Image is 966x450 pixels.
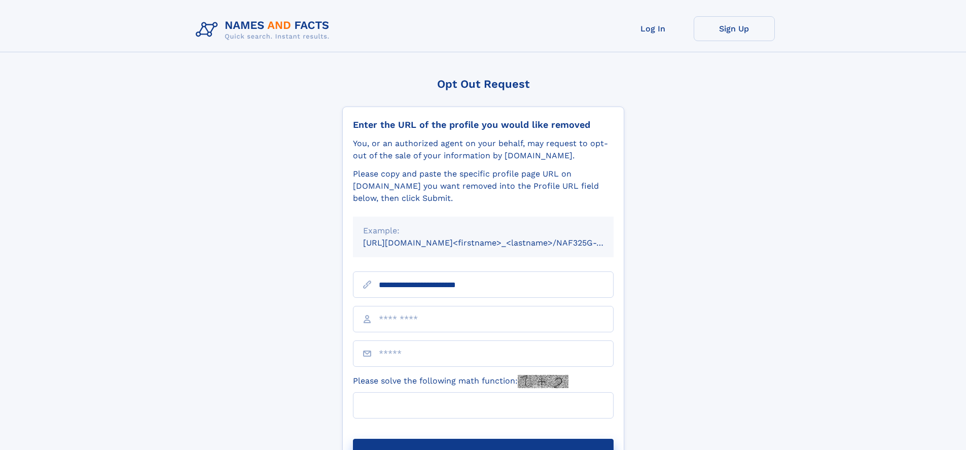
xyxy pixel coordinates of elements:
div: Example: [363,225,603,237]
div: Please copy and paste the specific profile page URL on [DOMAIN_NAME] you want removed into the Pr... [353,168,614,204]
img: Logo Names and Facts [192,16,338,44]
div: You, or an authorized agent on your behalf, may request to opt-out of the sale of your informatio... [353,137,614,162]
a: Log In [613,16,694,41]
div: Enter the URL of the profile you would like removed [353,119,614,130]
label: Please solve the following math function: [353,375,568,388]
div: Opt Out Request [342,78,624,90]
small: [URL][DOMAIN_NAME]<firstname>_<lastname>/NAF325G-xxxxxxxx [363,238,633,248]
a: Sign Up [694,16,775,41]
